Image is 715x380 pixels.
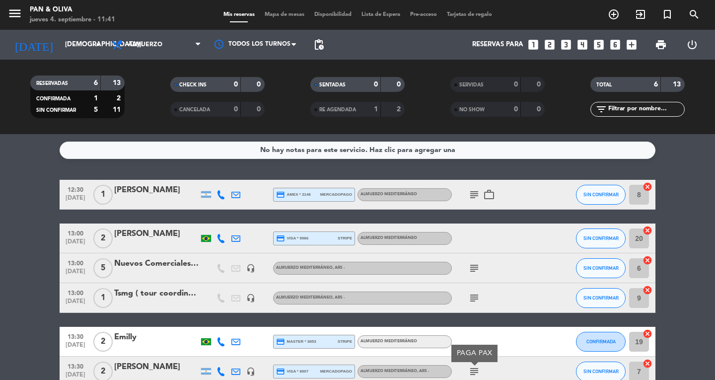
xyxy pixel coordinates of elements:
[94,79,98,86] strong: 6
[36,96,71,101] span: CONFIRMADA
[459,107,485,112] span: NO SHOW
[63,298,88,309] span: [DATE]
[472,41,523,49] span: Reservas para
[527,38,540,51] i: looks_one
[93,332,113,352] span: 2
[643,285,652,295] i: cancel
[113,106,123,113] strong: 11
[117,95,123,102] strong: 2
[319,107,356,112] span: RE AGENDADA
[36,81,68,86] span: RESERVADAS
[313,39,325,51] span: pending_actions
[468,189,480,201] i: subject
[114,331,199,344] div: Emilly
[260,145,455,156] div: No hay notas para este servicio. Haz clic para agregar una
[583,369,619,374] span: SIN CONFIRMAR
[93,258,113,278] span: 5
[374,106,378,113] strong: 1
[442,12,497,17] span: Tarjetas de regalo
[309,12,357,17] span: Disponibilidad
[643,359,652,369] i: cancel
[7,6,22,21] i: menu
[93,288,113,308] span: 1
[576,288,626,308] button: SIN CONFIRMAR
[560,38,572,51] i: looks_3
[94,95,98,102] strong: 1
[586,339,616,344] span: CONFIRMADA
[114,257,199,270] div: Nuevos Comerciales (Bs As - [GEOGRAPHIC_DATA])
[276,234,308,243] span: visa * 9066
[537,81,543,88] strong: 0
[457,348,493,359] div: PAGA PAX
[246,294,255,303] i: headset_mic
[625,38,638,51] i: add_box
[514,106,518,113] strong: 0
[592,38,605,51] i: looks_5
[673,81,683,88] strong: 13
[576,38,589,51] i: looks_4
[179,107,210,112] span: CANCELADA
[360,339,417,343] span: Almuerzo Mediterráneo
[676,30,708,60] div: LOG OUT
[661,8,673,20] i: turned_in_not
[643,255,652,265] i: cancel
[483,189,495,201] i: work_outline
[257,81,263,88] strong: 0
[338,235,352,241] span: stripe
[7,6,22,24] button: menu
[688,8,700,20] i: search
[333,296,345,300] span: , ARS -
[609,38,622,51] i: looks_6
[417,369,429,373] span: , ARS -
[643,329,652,339] i: cancel
[576,332,626,352] button: CONFIRMADA
[260,12,309,17] span: Mapa de mesas
[468,292,480,304] i: subject
[63,227,88,238] span: 13:00
[320,191,352,198] span: mercadopago
[234,81,238,88] strong: 0
[655,39,667,51] span: print
[63,183,88,195] span: 12:30
[397,106,403,113] strong: 2
[405,12,442,17] span: Pre-acceso
[30,15,115,25] div: jueves 4. septiembre - 11:41
[596,82,612,87] span: TOTAL
[468,262,480,274] i: subject
[276,337,316,346] span: master * 3853
[357,12,405,17] span: Lista de Espera
[276,296,345,300] span: Almuerzo Mediterráneo
[63,330,88,342] span: 13:30
[114,228,199,240] div: [PERSON_NAME]
[276,234,285,243] i: credit_card
[63,287,88,298] span: 13:00
[114,361,199,374] div: [PERSON_NAME]
[30,5,115,15] div: Pan & Oliva
[608,8,620,20] i: add_circle_outline
[63,342,88,353] span: [DATE]
[338,338,352,345] span: stripe
[397,81,403,88] strong: 0
[576,185,626,205] button: SIN CONFIRMAR
[63,360,88,372] span: 13:30
[93,185,113,205] span: 1
[63,195,88,206] span: [DATE]
[333,266,345,270] span: , ARS -
[607,104,684,115] input: Filtrar por nombre...
[92,39,104,51] i: arrow_drop_down
[635,8,646,20] i: exit_to_app
[276,190,311,199] span: amex * 2146
[319,82,346,87] span: SENTADAS
[246,367,255,376] i: headset_mic
[576,228,626,248] button: SIN CONFIRMAR
[583,295,619,301] span: SIN CONFIRMAR
[63,268,88,280] span: [DATE]
[583,235,619,241] span: SIN CONFIRMAR
[537,106,543,113] strong: 0
[583,265,619,271] span: SIN CONFIRMAR
[113,79,123,86] strong: 13
[576,258,626,278] button: SIN CONFIRMAR
[514,81,518,88] strong: 0
[459,82,484,87] span: SERVIDAS
[246,264,255,273] i: headset_mic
